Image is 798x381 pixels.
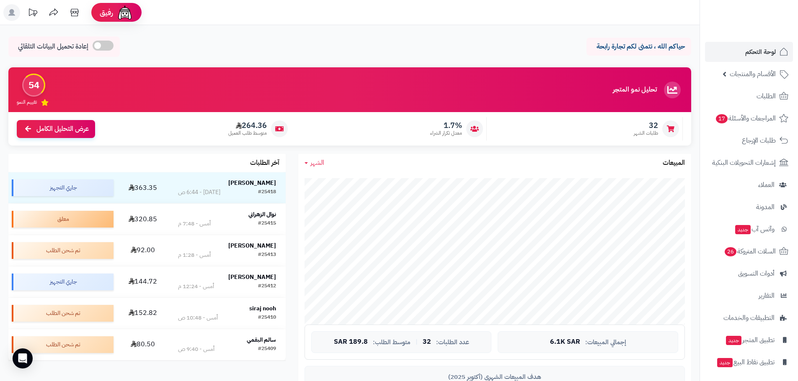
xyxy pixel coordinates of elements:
[550,338,580,346] span: 6.1K SAR
[716,114,728,124] span: 17
[228,179,276,187] strong: [PERSON_NAME]
[705,263,793,284] a: أدوات التسويق
[725,247,737,257] span: 26
[715,113,776,124] span: المراجعات والأسئلة
[705,86,793,106] a: الطلبات
[178,251,211,259] div: أمس - 1:28 م
[117,172,169,203] td: 363.35
[228,241,276,250] strong: [PERSON_NAME]
[178,314,218,322] div: أمس - 10:48 ص
[735,225,751,234] span: جديد
[117,204,169,235] td: 320.85
[742,135,776,146] span: طلبات الإرجاع
[228,121,267,130] span: 264.36
[258,188,276,197] div: #25418
[258,282,276,291] div: #25412
[13,348,33,368] div: Open Intercom Messenger
[634,130,658,137] span: طلبات الشهر
[705,175,793,195] a: العملاء
[705,130,793,151] a: طلبات الإرجاع
[117,329,169,360] td: 80.50
[593,42,685,51] p: حياكم الله ، نتمنى لكم تجارة رابحة
[12,179,114,196] div: جاري التجهيز
[741,19,790,37] img: logo-2.png
[723,312,775,324] span: التطبيقات والخدمات
[12,211,114,228] div: معلق
[18,42,88,51] span: إعادة تحميل البيانات التلقائي
[258,345,276,353] div: #25409
[310,158,324,168] span: الشهر
[757,90,776,102] span: الطلبات
[705,108,793,128] a: المراجعات والأسئلة17
[178,282,214,291] div: أمس - 12:24 م
[436,339,469,346] span: عدد الطلبات:
[725,334,775,346] span: تطبيق المتجر
[305,158,324,168] a: الشهر
[705,42,793,62] a: لوحة التحكم
[430,121,462,130] span: 1.7%
[705,241,793,261] a: السلات المتروكة26
[12,274,114,290] div: جاري التجهيز
[756,201,775,213] span: المدونة
[22,4,43,23] a: تحديثات المنصة
[585,339,626,346] span: إجمالي المبيعات:
[738,268,775,279] span: أدوات التسويق
[228,273,276,281] strong: [PERSON_NAME]
[758,179,775,191] span: العملاء
[334,338,368,346] span: 189.8 SAR
[228,130,267,137] span: متوسط طلب العميل
[705,308,793,328] a: التطبيقات والخدمات
[373,339,411,346] span: متوسط الطلب:
[663,159,685,167] h3: المبيعات
[705,286,793,306] a: التقارير
[17,120,95,138] a: عرض التحليل الكامل
[730,68,776,80] span: الأقسام والمنتجات
[116,4,133,21] img: ai-face.png
[745,46,776,58] span: لوحة التحكم
[726,336,741,345] span: جديد
[12,336,114,353] div: تم شحن الطلب
[12,242,114,259] div: تم شحن الطلب
[249,304,276,313] strong: siraj nooh
[705,153,793,173] a: إشعارات التحويلات البنكية
[634,121,658,130] span: 32
[613,86,657,94] h3: تحليل نمو المتجر
[178,188,220,197] div: [DATE] - 6:44 ص
[705,197,793,217] a: المدونة
[416,339,418,345] span: |
[705,330,793,350] a: تطبيق المتجرجديد
[248,210,276,219] strong: نوال الزهراني
[250,159,279,167] h3: آخر الطلبات
[178,345,214,353] div: أمس - 9:40 ص
[117,235,169,266] td: 92.00
[100,8,113,18] span: رفيق
[17,99,37,106] span: تقييم النمو
[430,130,462,137] span: معدل تكرار الشراء
[705,352,793,372] a: تطبيق نقاط البيعجديد
[734,223,775,235] span: وآتس آب
[12,305,114,322] div: تم شحن الطلب
[247,335,276,344] strong: سالم البقمي
[705,219,793,239] a: وآتس آبجديد
[724,245,776,257] span: السلات المتروكة
[712,157,776,169] span: إشعارات التحويلات البنكية
[117,266,169,297] td: 144.72
[178,220,211,228] div: أمس - 7:48 م
[258,251,276,259] div: #25413
[117,298,169,329] td: 152.82
[36,124,89,134] span: عرض التحليل الكامل
[258,314,276,322] div: #25410
[759,290,775,302] span: التقارير
[423,338,431,346] span: 32
[716,356,775,368] span: تطبيق نقاط البيع
[258,220,276,228] div: #25415
[717,358,733,367] span: جديد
